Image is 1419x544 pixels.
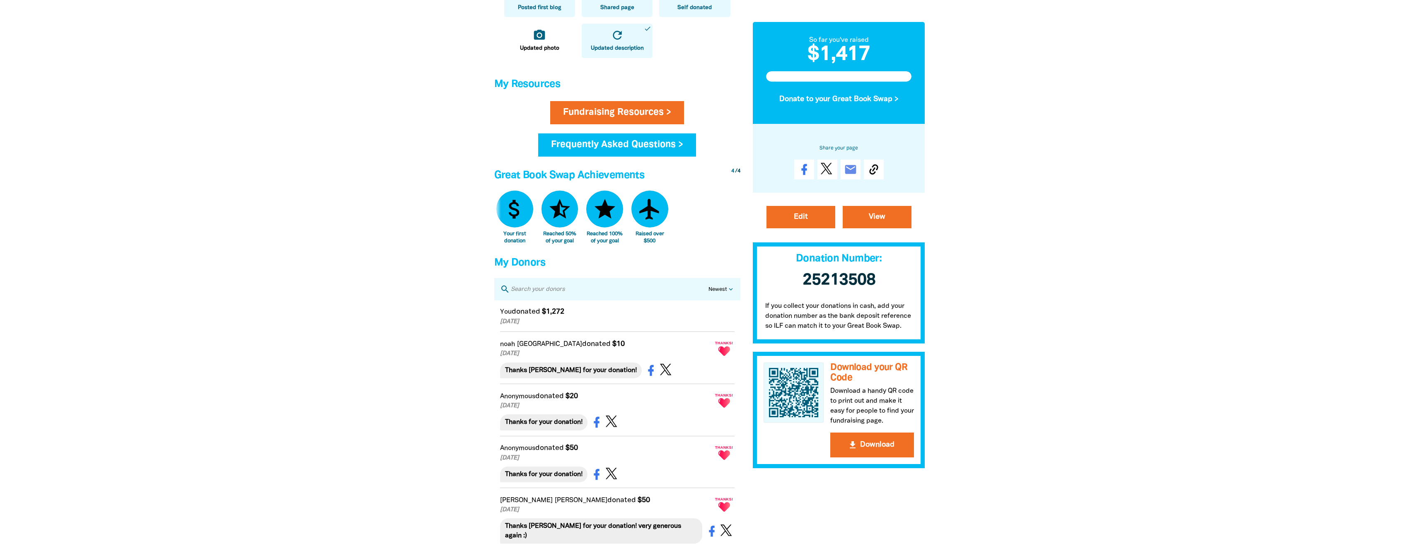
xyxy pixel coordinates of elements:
i: star_half [547,197,572,222]
em: [PERSON_NAME] [500,498,553,503]
div: Thanks for your donation! [500,414,587,430]
em: [PERSON_NAME] [555,498,607,503]
i: email [844,163,857,176]
span: My Donors [494,258,545,268]
em: $50 [638,497,650,503]
input: Search your donors [510,284,708,295]
p: [DATE] [500,454,712,463]
p: [DATE] [500,349,712,358]
i: get_app [848,440,858,450]
span: Updated description [591,44,644,53]
span: 25213508 [803,273,875,288]
a: refreshUpdated descriptiondone [582,24,653,58]
h3: Download your QR Code [830,363,914,383]
span: Self donated [677,4,712,12]
div: So far you've raised [766,35,912,45]
p: If you collect your donations in cash, add your donation number as the bank deposit reference so ... [753,293,925,343]
button: get_appDownload [830,433,914,457]
span: donated [535,393,564,399]
span: Posted first blog [518,4,561,12]
span: My Resources [494,80,561,89]
i: refresh [611,29,624,42]
div: Thanks for your donation! [500,467,587,482]
i: done [644,25,651,32]
span: Donation Number: [796,254,882,264]
a: Share [794,160,814,179]
span: 4 [731,169,734,174]
em: Anonymous [500,445,535,451]
p: [DATE] [500,505,712,515]
div: Your first donation [496,231,533,244]
span: donated [582,341,611,347]
button: Copy Link [864,160,884,179]
em: You [500,309,512,315]
a: camera_altUpdated photo [504,24,575,58]
a: Frequently Asked Questions > [538,133,696,157]
em: $20 [566,393,578,399]
a: View [843,206,911,228]
a: Fundraising Resources > [550,101,684,124]
i: star [592,197,617,222]
a: Post [817,160,837,179]
div: Raised over $500 [631,231,668,244]
div: / 4 [731,167,740,175]
em: Anonymous [500,394,535,399]
h4: Great Book Swap Achievements [494,167,740,184]
span: donated [607,497,636,503]
em: noah [500,341,515,347]
i: airplanemode_active [637,197,662,222]
i: search [500,284,510,294]
span: Shared page [600,4,634,12]
span: donated [512,308,540,315]
i: attach_money [502,197,527,222]
span: donated [535,445,564,451]
p: [DATE] [500,401,712,411]
div: Reached 50% of your goal [541,231,578,244]
div: Thanks [PERSON_NAME] for your donation! very generous again :) [500,518,703,544]
img: QR Code for FoA Great Book Swap [764,363,824,423]
em: [GEOGRAPHIC_DATA] [517,341,582,347]
a: email [841,160,861,179]
h6: Share your page [766,144,912,153]
div: Thanks [PERSON_NAME] for your donation! [500,363,642,378]
em: $10 [612,341,625,347]
i: camera_alt [533,29,546,42]
em: $1,272 [542,308,564,315]
div: Reached 100% of your goal [586,231,623,244]
button: Donate to your Great Book Swap > [766,88,912,111]
p: [DATE] [500,317,712,326]
h2: $1,417 [766,45,912,65]
a: Edit [766,206,835,228]
em: $50 [566,445,578,451]
span: Updated photo [520,44,559,53]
